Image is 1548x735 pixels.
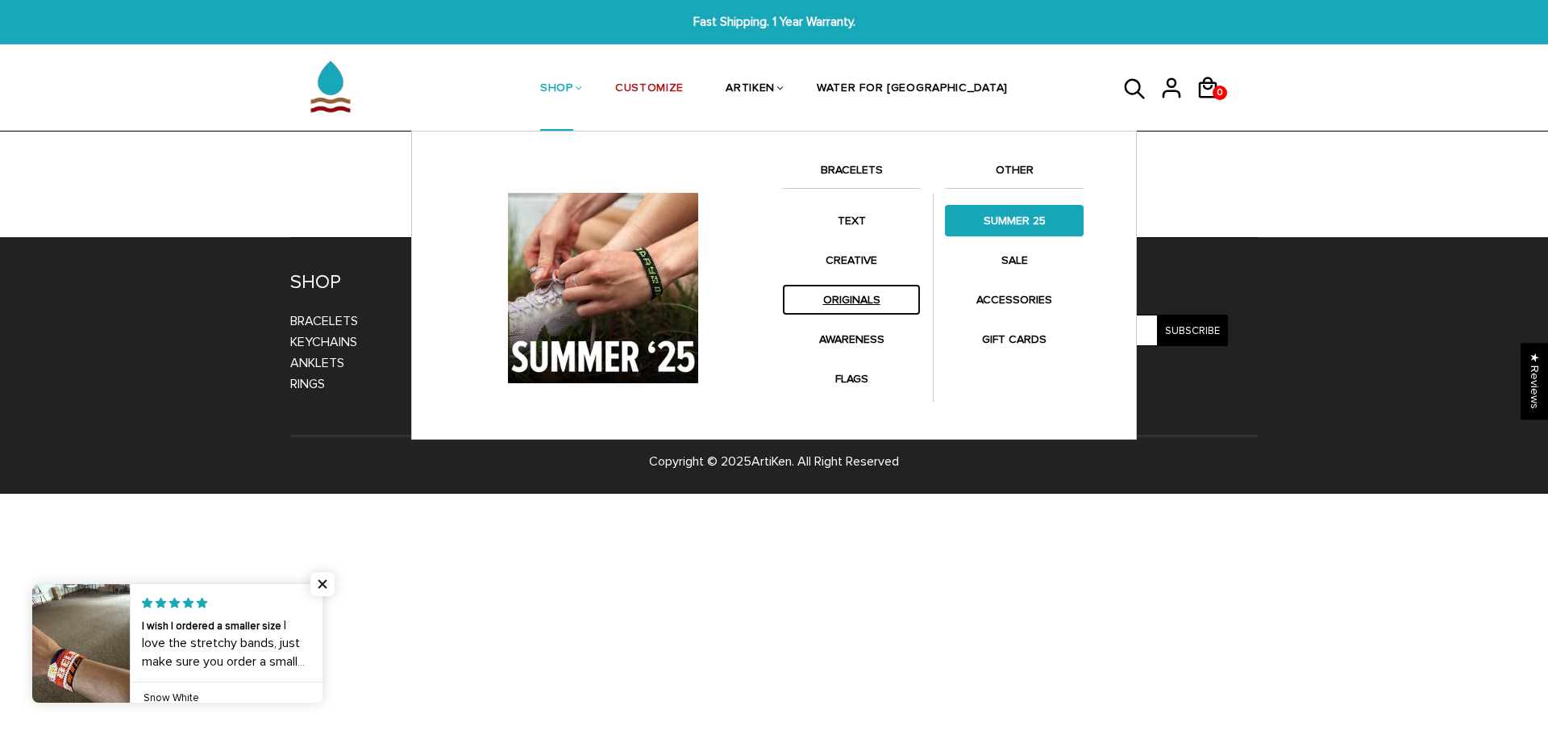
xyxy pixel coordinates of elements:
[1157,315,1228,346] input: Subscribe
[540,47,573,132] a: SHOP
[751,453,792,470] a: ArtiKen
[945,205,1084,236] a: SUMMER 25
[266,164,1282,185] p: You don't have any items in your cart yet.
[615,47,684,132] a: CUSTOMIZE
[474,13,1074,31] span: Fast Shipping. 1 Year Warranty.
[782,284,921,315] a: ORIGINALS
[290,334,357,350] a: Keychains
[782,244,921,276] a: CREATIVE
[817,47,1008,132] a: WATER FOR [GEOGRAPHIC_DATA]
[782,324,921,355] a: AWARENESS
[1521,343,1548,420] div: Click to open Judge.me floating reviews tab
[290,451,1258,472] p: Copyright © 2025 . All Right Reserved
[310,572,335,596] span: Close popup widget
[945,324,1084,355] a: GIFT CARDS
[290,313,358,329] a: Bracelets
[782,161,921,188] a: BRACELETS
[945,161,1084,188] a: OTHER
[945,284,1084,315] a: ACCESSORIES
[782,205,921,236] a: TEXT
[945,244,1084,276] a: SALE
[1196,105,1232,107] a: 0
[290,376,325,392] a: Rings
[1213,81,1226,104] span: 0
[726,47,775,132] a: ARTIKEN
[290,355,344,371] a: Anklets
[782,363,921,395] a: FLAGS
[290,270,505,294] h4: SHOP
